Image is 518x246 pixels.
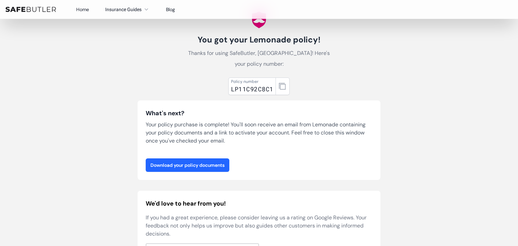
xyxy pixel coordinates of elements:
div: Policy number [231,79,274,84]
a: Home [76,6,89,12]
h1: You got your Lemonade policy! [183,34,335,45]
h2: We'd love to hear from you! [146,199,372,208]
p: Thanks for using SafeButler, [GEOGRAPHIC_DATA]! Here's your policy number: [183,48,335,69]
p: Your policy purchase is complete! You'll soon receive an email from Lemonade containing your poli... [146,121,372,145]
a: Download your policy documents [146,158,229,172]
a: Blog [166,6,175,12]
button: Insurance Guides [105,5,150,13]
img: SafeButler Text Logo [5,7,56,12]
div: LP11C92C8C1 [231,84,274,94]
h3: What's next? [146,109,372,118]
p: If you had a great experience, please consider leaving us a rating on Google Reviews. Your feedba... [146,214,372,238]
